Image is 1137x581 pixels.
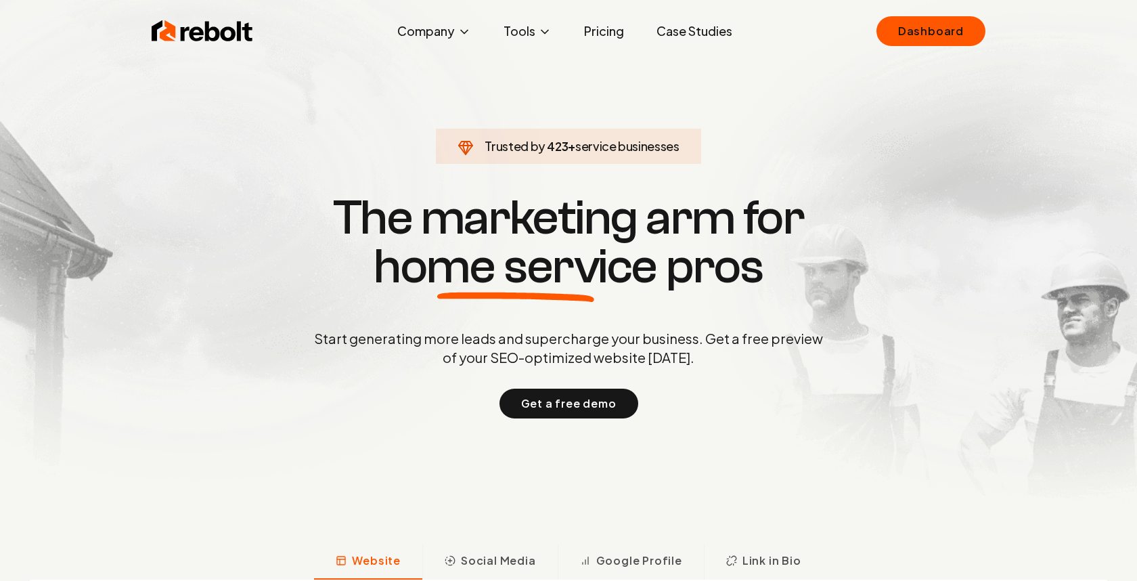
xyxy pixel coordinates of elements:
[646,18,743,45] a: Case Studies
[573,18,635,45] a: Pricing
[485,138,545,154] span: Trusted by
[374,242,657,291] span: home service
[575,138,679,154] span: service businesses
[704,544,823,580] button: Link in Bio
[314,544,422,580] button: Website
[422,544,558,580] button: Social Media
[352,553,401,569] span: Website
[568,138,575,154] span: +
[493,18,562,45] button: Tools
[311,329,826,367] p: Start generating more leads and supercharge your business. Get a free preview of your SEO-optimiz...
[596,553,682,569] span: Google Profile
[499,389,638,418] button: Get a free demo
[558,544,704,580] button: Google Profile
[152,18,253,45] img: Rebolt Logo
[876,16,985,46] a: Dashboard
[461,553,536,569] span: Social Media
[386,18,482,45] button: Company
[244,194,893,291] h1: The marketing arm for pros
[547,137,568,156] span: 423
[742,553,801,569] span: Link in Bio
